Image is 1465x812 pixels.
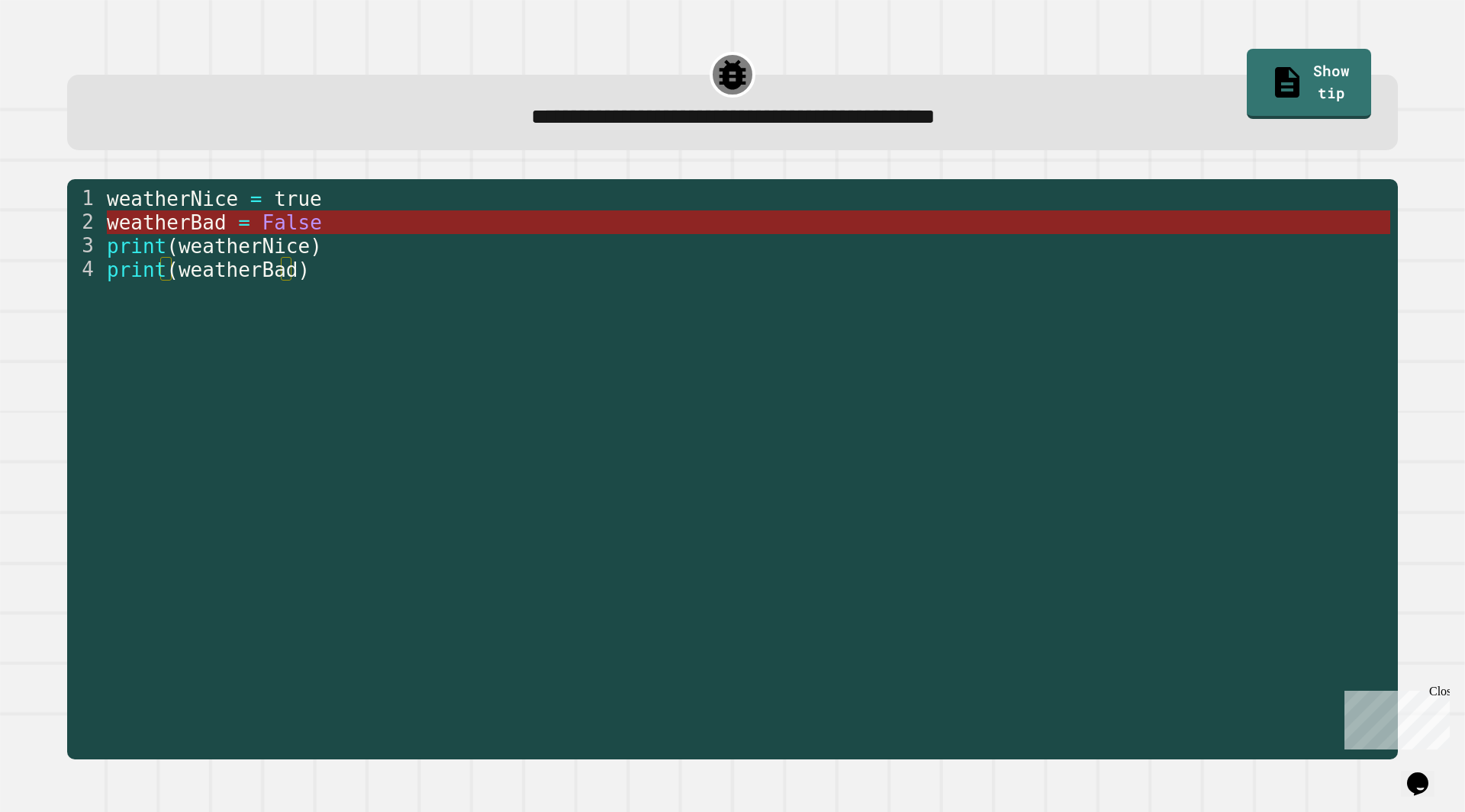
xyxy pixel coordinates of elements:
span: ( [166,235,179,258]
span: ) [310,235,322,258]
a: Show tip [1247,49,1371,119]
span: print [107,258,166,281]
span: true [274,188,322,210]
span: ) [298,258,310,281]
iframe: chat widget [1338,685,1450,749]
span: weatherNice [179,235,310,258]
span: weatherBad [179,258,298,281]
div: 1 [67,187,104,210]
span: ( [166,258,179,281]
span: = [250,188,262,210]
div: 2 [67,210,104,234]
span: = [238,211,250,234]
span: print [107,235,166,258]
div: 4 [67,258,104,281]
div: 3 [67,234,104,258]
span: weatherNice [107,188,238,210]
iframe: chat widget [1401,751,1450,797]
div: Chat with us now!Close [6,6,105,97]
span: False [262,211,321,234]
span: weatherBad [107,211,227,234]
